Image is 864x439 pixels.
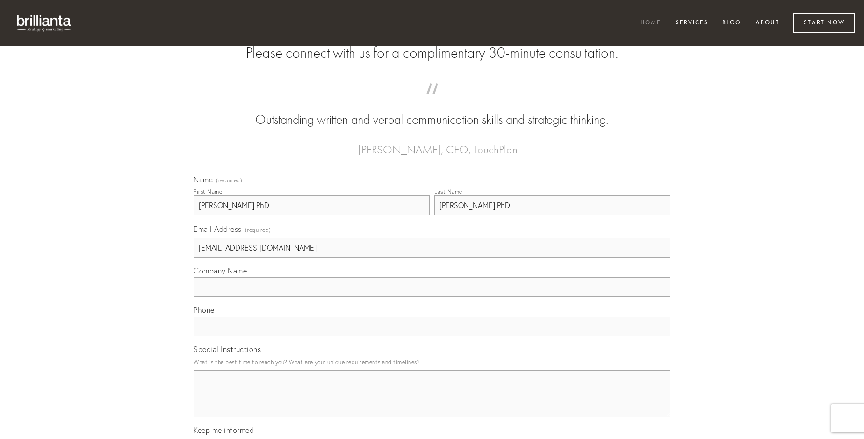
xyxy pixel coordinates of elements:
[194,175,213,184] span: Name
[194,266,247,275] span: Company Name
[194,305,215,315] span: Phone
[194,345,261,354] span: Special Instructions
[9,9,79,36] img: brillianta - research, strategy, marketing
[194,224,242,234] span: Email Address
[209,93,655,129] blockquote: Outstanding written and verbal communication skills and strategic thinking.
[194,44,670,62] h2: Please connect with us for a complimentary 30-minute consultation.
[245,223,271,236] span: (required)
[434,188,462,195] div: Last Name
[194,356,670,368] p: What is the best time to reach you? What are your unique requirements and timelines?
[670,15,714,31] a: Services
[209,129,655,159] figcaption: — [PERSON_NAME], CEO, TouchPlan
[634,15,667,31] a: Home
[749,15,785,31] a: About
[194,425,254,435] span: Keep me informed
[209,93,655,111] span: “
[793,13,855,33] a: Start Now
[194,188,222,195] div: First Name
[216,178,242,183] span: (required)
[716,15,747,31] a: Blog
